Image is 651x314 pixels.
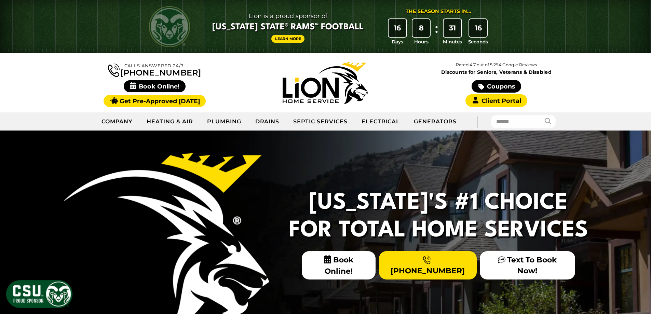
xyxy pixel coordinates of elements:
[472,80,521,93] a: Coupons
[212,22,364,33] span: [US_STATE] State® Rams™ Football
[108,62,201,77] a: [PHONE_NUMBER]
[95,113,140,130] a: Company
[412,19,430,37] div: 8
[140,113,200,130] a: Heating & Air
[285,189,592,244] h2: [US_STATE]'s #1 Choice For Total Home Services
[149,6,190,47] img: CSU Rams logo
[443,38,462,45] span: Minutes
[389,19,406,37] div: 16
[465,94,527,107] a: Client Portal
[200,113,248,130] a: Plumbing
[414,38,429,45] span: Hours
[124,80,186,92] span: Book Online!
[411,61,582,69] p: Rated 4.7 out of 5,294 Google Reviews
[433,19,440,45] div: :
[379,251,477,279] a: [PHONE_NUMBER]
[302,251,376,279] span: Book Online!
[412,70,581,74] span: Discounts for Seniors, Veterans & Disabled
[392,38,403,45] span: Days
[468,38,488,45] span: Seconds
[407,113,463,130] a: Generators
[212,11,364,22] span: Lion is a proud sponsor of
[463,112,491,131] div: |
[283,62,368,104] img: Lion Home Service
[406,8,471,15] div: The Season Starts in...
[469,19,487,37] div: 16
[5,279,73,309] img: CSU Sponsor Badge
[480,251,575,279] a: Text To Book Now!
[286,113,354,130] a: Septic Services
[271,35,305,43] a: Learn More
[355,113,407,130] a: Electrical
[104,95,206,107] a: Get Pre-Approved [DATE]
[444,19,461,37] div: 31
[248,113,287,130] a: Drains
